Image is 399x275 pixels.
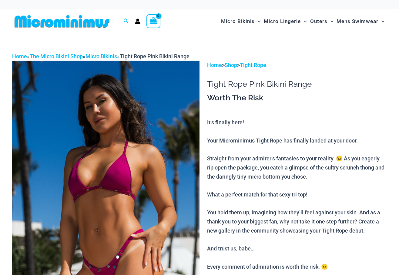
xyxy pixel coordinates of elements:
[219,11,387,32] nav: Site Navigation
[12,15,112,28] img: MM SHOP LOGO FLAT
[310,14,327,29] span: Outers
[301,14,307,29] span: Menu Toggle
[85,53,117,59] a: Micro Bikinis
[207,61,387,70] p: > >
[207,118,387,271] p: It’s finally here! Your Microminimus Tight Rope has finally landed at your door. Straight from yo...
[309,12,335,31] a: OutersMenu ToggleMenu Toggle
[207,93,387,103] h3: Worth The Risk
[255,14,261,29] span: Menu Toggle
[123,18,129,25] a: Search icon link
[120,53,189,59] span: Tight Rope Pink Bikini Range
[337,14,378,29] span: Mens Swimwear
[327,14,334,29] span: Menu Toggle
[262,12,308,31] a: Micro LingerieMenu ToggleMenu Toggle
[207,79,387,89] h1: Tight Rope Pink Bikini Range
[335,12,386,31] a: Mens SwimwearMenu ToggleMenu Toggle
[207,62,222,68] a: Home
[225,62,237,68] a: Shop
[12,53,27,59] a: Home
[220,12,262,31] a: Micro BikinisMenu ToggleMenu Toggle
[240,62,266,68] a: Tight Rope
[30,53,83,59] a: The Micro Bikini Shop
[221,14,255,29] span: Micro Bikinis
[135,18,140,24] a: Account icon link
[146,14,160,28] a: View Shopping Cart, empty
[12,53,189,59] span: » » »
[378,14,384,29] span: Menu Toggle
[264,14,301,29] span: Micro Lingerie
